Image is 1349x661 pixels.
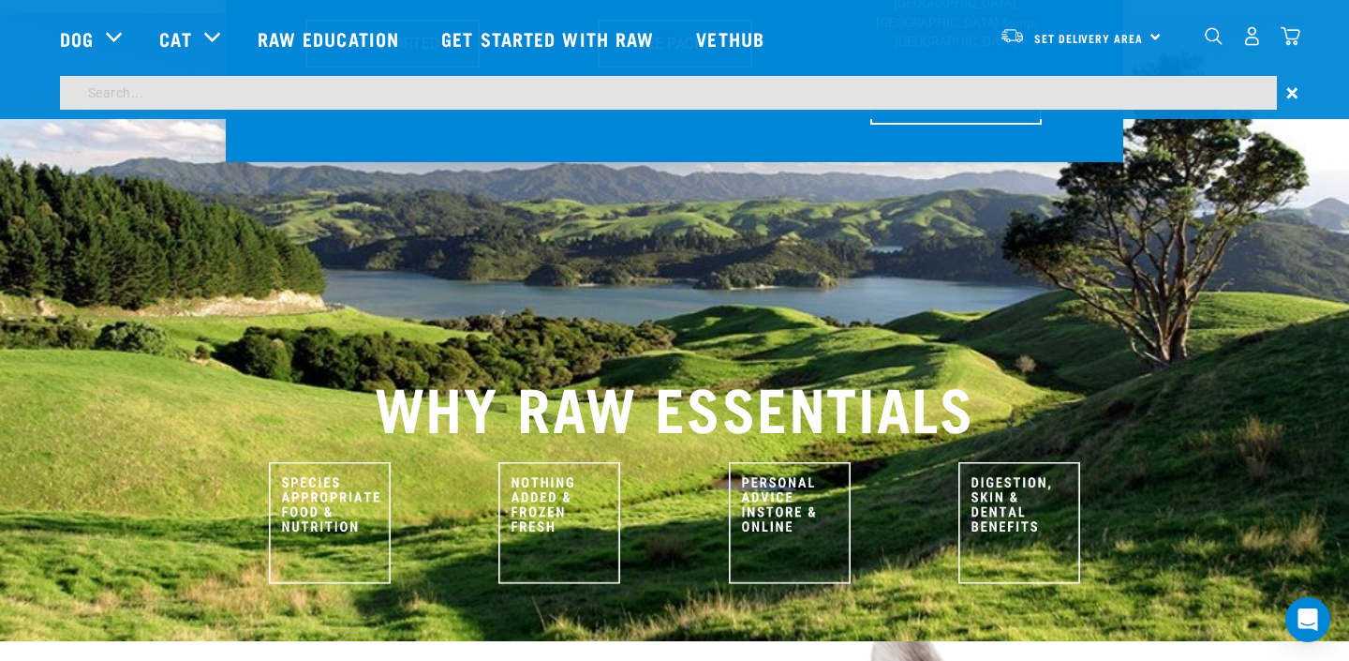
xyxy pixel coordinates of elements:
a: Raw Education [239,1,422,76]
a: Dog [60,24,94,53]
img: Nothing Added [498,462,620,584]
a: Cat [159,24,191,53]
img: van-moving.png [1000,27,1025,44]
img: Raw Benefits [958,462,1080,584]
img: home-icon-1@2x.png [1205,27,1223,45]
img: Personal Advice [729,462,851,584]
a: Get started with Raw [422,1,677,76]
a: Vethub [677,1,788,76]
img: home-icon@2x.png [1281,26,1300,46]
input: Search... [60,76,1277,110]
span: Set Delivery Area [1034,35,1143,41]
img: user.png [1242,26,1262,46]
div: Open Intercom Messenger [1285,597,1330,642]
span: × [1286,76,1298,110]
img: Species Appropriate Nutrition [269,462,391,584]
h2: WHY RAW ESSENTIALS [60,372,1289,440]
